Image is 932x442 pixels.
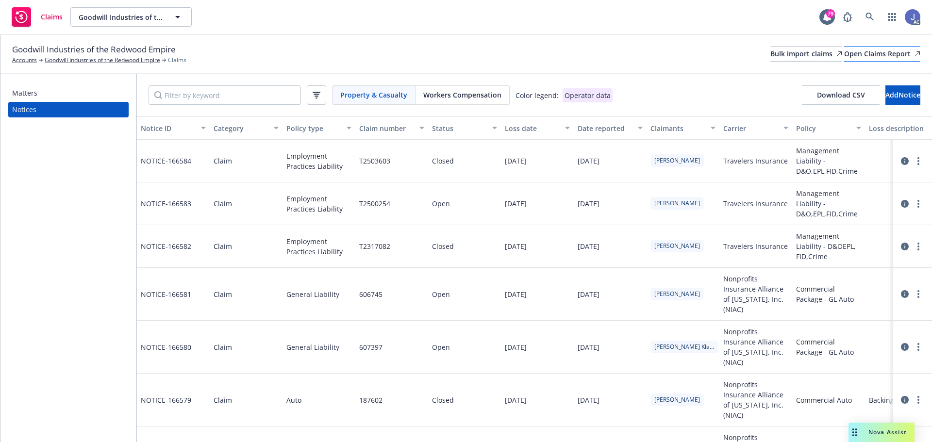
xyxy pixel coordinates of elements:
div: [DATE] [505,198,527,209]
span: Travelers Insurance [723,156,788,166]
a: Bulk import claims [770,46,842,62]
div: [DATE] [505,395,527,405]
div: [DATE] [578,241,599,251]
div: [DATE] [578,395,599,405]
span: Auto [286,395,301,405]
div: Date reported [578,123,632,133]
div: [DATE] [505,342,527,352]
span: Claims [168,56,186,65]
div: 607397 [359,342,383,352]
div: T2500254 [359,198,390,209]
span: Nova Assist [868,428,907,436]
span: [PERSON_NAME] [654,242,700,250]
span: NOTICE- 166579 [141,395,191,405]
div: [DATE] [505,156,527,166]
a: Open Claims Report [844,46,920,62]
span: Nonprofits Insurance Alliance of [US_STATE], Inc. (NIAC) [723,327,788,367]
a: more [913,288,924,300]
button: Date reported [574,116,647,140]
div: Claimants [650,123,705,133]
div: Closed [432,241,454,251]
a: more [913,155,924,167]
span: [PERSON_NAME] Klamrick [PERSON_NAME] [654,343,715,351]
span: Management Liability - D&O,EPL,FID,Crime [796,188,861,219]
div: Policy [796,123,850,133]
span: Nonprofits Insurance Alliance of [US_STATE], Inc. (NIAC) [723,379,788,420]
div: [DATE] [505,241,527,251]
button: Category [210,116,283,140]
span: NOTICE- 166581 [141,289,191,299]
div: 187602 [359,395,383,405]
div: [DATE] [578,198,599,209]
div: [DATE] [578,156,599,166]
span: Claims [41,13,63,21]
div: T2317082 [359,241,390,251]
a: more [913,198,924,210]
span: Property & Casualty [340,90,407,100]
span: Goodwill Industries of the Redwood Empire [12,43,176,56]
div: T2503603 [359,156,390,166]
div: [DATE] [505,289,527,299]
div: 606745 [359,289,383,299]
button: Loss date [501,116,574,140]
span: Add Notice [885,90,920,99]
span: [PERSON_NAME] [654,290,700,298]
a: Search [860,7,880,27]
a: Switch app [882,7,902,27]
div: [DATE] [578,342,599,352]
button: Nova Assist [849,423,915,442]
input: Filter by keyword [149,85,301,105]
span: NOTICE- 166580 [141,342,191,352]
div: Claim [214,342,232,352]
span: [PERSON_NAME] [654,395,700,404]
span: General Liability [286,342,339,352]
a: more [913,341,924,353]
span: Management Liability - D&O,EPL,FID,Crime [796,146,861,176]
button: Notice ID [137,116,210,140]
span: [PERSON_NAME] [654,156,700,165]
span: Commercial Package - GL Auto [796,337,861,357]
button: Download CSV [802,85,880,105]
button: Policy [792,116,865,140]
span: Employment Practices Liability [286,151,351,171]
button: AddNotice [885,85,920,105]
div: Claim [214,198,232,209]
div: Claim [214,241,232,251]
div: Open Claims Report [844,47,920,61]
a: Report a Bug [838,7,857,27]
div: Claim [214,395,232,405]
span: Goodwill Industries of the Redwood Empire [79,12,163,22]
div: Claim number [359,123,414,133]
a: Matters [8,85,129,101]
span: NOTICE- 166582 [141,241,191,251]
div: Closed [432,156,454,166]
button: Status [428,116,501,140]
div: Category [214,123,268,133]
button: Claim number [355,116,428,140]
button: Carrier [719,116,792,140]
div: Notice ID [141,123,195,133]
span: General Liability [286,289,339,299]
div: Carrier [723,123,778,133]
a: more [913,394,924,406]
div: Claim [214,156,232,166]
span: [PERSON_NAME] [654,199,700,208]
img: photo [905,9,920,25]
span: Management Liability - D&OEPL, FID,Crime [796,231,861,262]
div: Open [432,289,450,299]
a: Goodwill Industries of the Redwood Empire [45,56,160,65]
span: NOTICE- 166584 [141,156,191,166]
button: Policy type [283,116,355,140]
div: Color legend: [516,90,559,100]
div: Bulk import claims [770,47,842,61]
span: NOTICE- 166583 [141,198,191,209]
a: Notices [8,102,129,117]
div: Open [432,198,450,209]
button: Goodwill Industries of the Redwood Empire [70,7,192,27]
a: more [913,241,924,252]
span: Download CSV [817,90,865,99]
div: [DATE] [578,289,599,299]
a: Accounts [12,56,37,65]
div: Drag to move [849,423,861,442]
